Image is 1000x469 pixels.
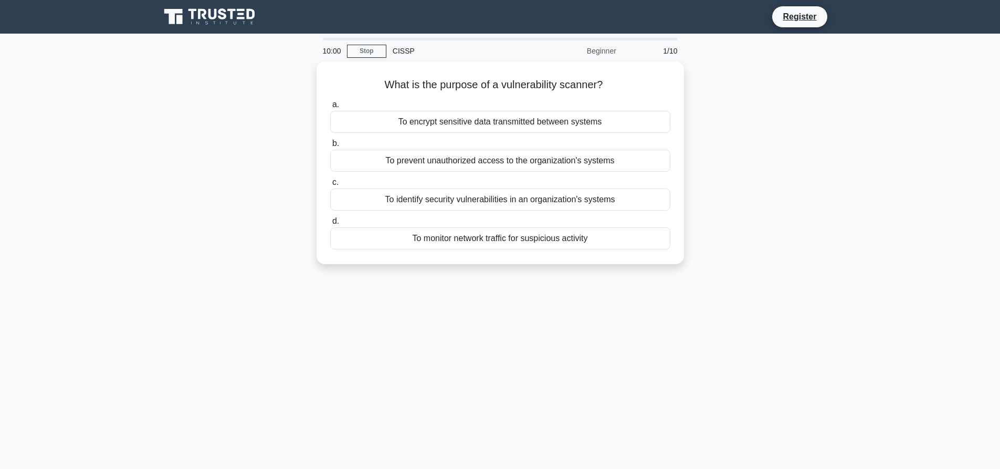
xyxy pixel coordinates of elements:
h5: What is the purpose of a vulnerability scanner? [329,78,671,92]
span: a. [332,100,339,109]
div: CISSP [386,40,531,61]
span: d. [332,216,339,225]
div: To encrypt sensitive data transmitted between systems [330,111,670,133]
span: c. [332,178,339,186]
div: 1/10 [623,40,684,61]
span: b. [332,139,339,148]
a: Register [776,10,823,23]
div: To monitor network traffic for suspicious activity [330,227,670,249]
div: To identify security vulnerabilities in an organization's systems [330,189,670,211]
a: Stop [347,45,386,58]
div: To prevent unauthorized access to the organization's systems [330,150,670,172]
div: Beginner [531,40,623,61]
div: 10:00 [317,40,347,61]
